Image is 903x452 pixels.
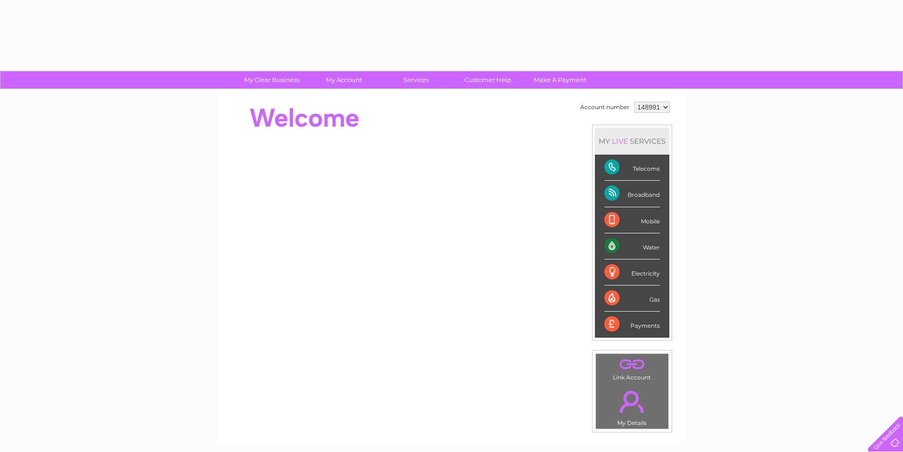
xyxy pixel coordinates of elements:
a: . [598,385,666,418]
div: MY SERVICES [595,128,669,155]
td: My Details [595,383,669,429]
a: . [598,356,666,373]
a: Make A Payment [521,71,599,89]
div: Electricity [604,259,660,286]
div: Mobile [604,207,660,233]
td: Account number [578,99,632,115]
a: Services [377,71,455,89]
a: My Account [305,71,383,89]
div: Broadband [604,181,660,207]
td: Link Account [595,353,669,383]
div: Payments [604,312,660,337]
a: My Clear Business [233,71,311,89]
div: LIVE [610,137,630,146]
div: Gas [604,286,660,312]
a: Customer Help [449,71,527,89]
div: Telecoms [604,155,660,181]
div: Water [604,233,660,259]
